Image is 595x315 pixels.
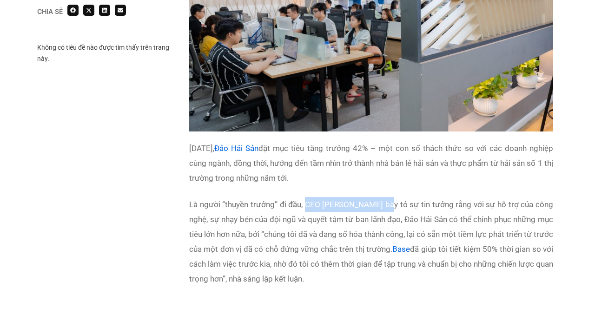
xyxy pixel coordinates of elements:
p: Là người “thuyền trưởng” đi đầu, CEO [PERSON_NAME] bày tỏ sự tin tưởng rằng với sự hỗ trợ của côn... [189,197,553,286]
div: Share on x-twitter [83,5,94,16]
div: Chia sẻ [37,8,63,15]
a: Base [392,244,410,254]
div: Share on facebook [67,5,79,16]
div: Share on linkedin [99,5,110,16]
p: [DATE], đặt mục tiêu tăng trưởng 42% – một con số thách thức so với các doanh nghiệp cùng ngành, ... [189,141,553,185]
div: Share on email [115,5,126,16]
a: Đảo Hải Sản [214,144,258,153]
div: Không có tiêu đề nào được tìm thấy trên trang này. [37,42,175,64]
